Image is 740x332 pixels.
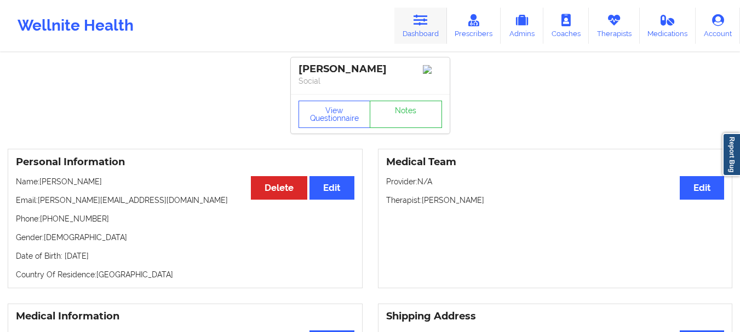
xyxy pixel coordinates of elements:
[16,310,354,323] h3: Medical Information
[386,156,725,168] h3: Medical Team
[16,269,354,280] p: Country Of Residence: [GEOGRAPHIC_DATA]
[423,65,442,74] img: Image%2Fplaceholer-image.png
[386,310,725,323] h3: Shipping Address
[640,8,696,44] a: Medications
[386,195,725,206] p: Therapist: [PERSON_NAME]
[501,8,543,44] a: Admins
[16,195,354,206] p: Email: [PERSON_NAME][EMAIL_ADDRESS][DOMAIN_NAME]
[394,8,447,44] a: Dashboard
[16,213,354,224] p: Phone: [PHONE_NUMBER]
[16,156,354,168] h3: Personal Information
[543,8,589,44] a: Coaches
[299,63,442,75] div: [PERSON_NAME]
[299,101,371,128] button: View Questionnaire
[386,176,725,187] p: Provider: N/A
[309,176,354,200] button: Edit
[251,176,307,200] button: Delete
[589,8,640,44] a: Therapists
[680,176,724,200] button: Edit
[299,75,442,86] p: Social
[16,176,354,187] p: Name: [PERSON_NAME]
[16,251,354,261] p: Date of Birth: [DATE]
[722,133,740,176] a: Report Bug
[696,8,740,44] a: Account
[370,101,442,128] a: Notes
[447,8,501,44] a: Prescribers
[16,232,354,243] p: Gender: [DEMOGRAPHIC_DATA]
